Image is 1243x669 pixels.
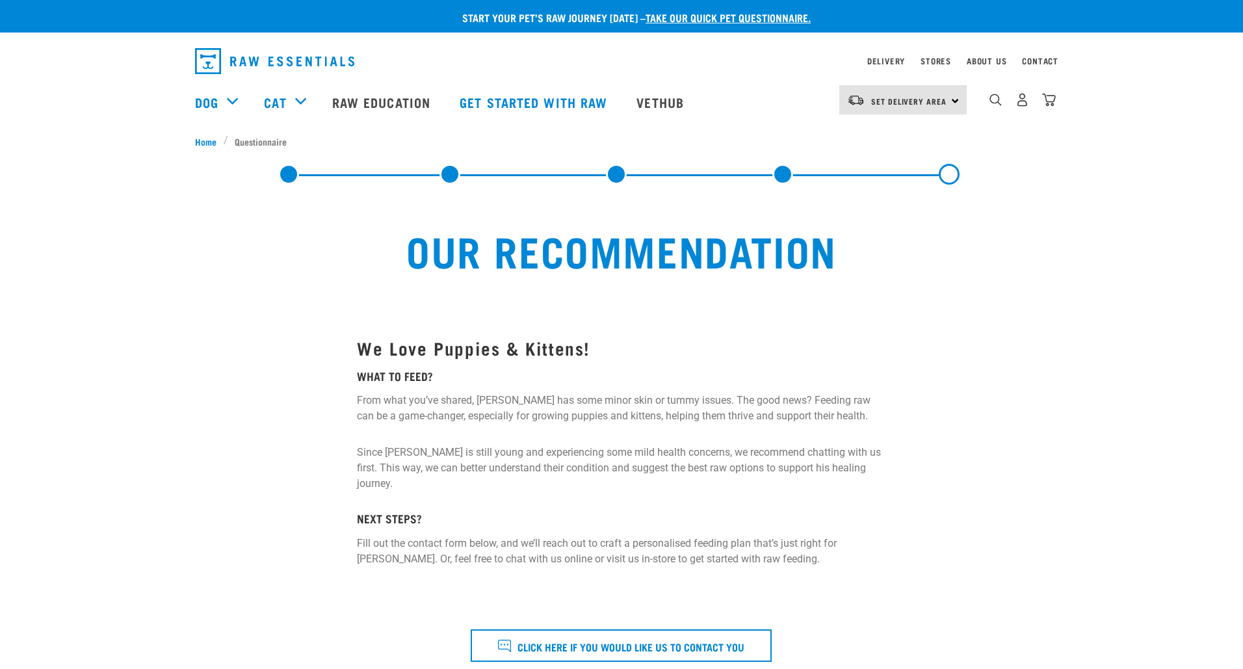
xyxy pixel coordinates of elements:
[195,135,216,148] span: Home
[357,343,590,352] strong: We Love Puppies & Kittens!
[1042,93,1056,107] img: home-icon@2x.png
[195,135,224,148] a: Home
[1022,59,1058,63] a: Contact
[195,92,218,112] a: Dog
[319,76,447,128] a: Raw Education
[967,59,1006,63] a: About Us
[195,135,1048,148] nav: breadcrumbs
[357,536,885,567] p: Fill out the contact form below, and we’ll reach out to craft a personalised feeding plan that’s ...
[357,512,885,525] h5: NEXT STEPS?
[623,76,700,128] a: Vethub
[847,94,865,106] img: van-moving.png
[357,373,433,379] strong: WHAT TO FEED?
[185,43,1058,79] nav: dropdown navigation
[471,629,772,662] button: Click here if you would like us to contact you
[357,393,885,424] p: From what you’ve shared, [PERSON_NAME] has some minor skin or tummy issues. The good news? Feedin...
[195,48,354,74] img: Raw Essentials Logo
[867,59,905,63] a: Delivery
[221,226,1022,273] h2: Our Recommendation
[871,99,947,103] span: Set Delivery Area
[357,445,885,492] p: Since [PERSON_NAME] is still young and experiencing some mild health concerns, we recommend chatt...
[264,92,286,112] a: Cat
[989,94,1002,106] img: home-icon-1@2x.png
[646,14,811,20] a: take our quick pet questionnaire.
[1015,93,1029,107] img: user.png
[517,638,744,655] span: Click here if you would like us to contact you
[921,59,951,63] a: Stores
[447,76,623,128] a: Get started with Raw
